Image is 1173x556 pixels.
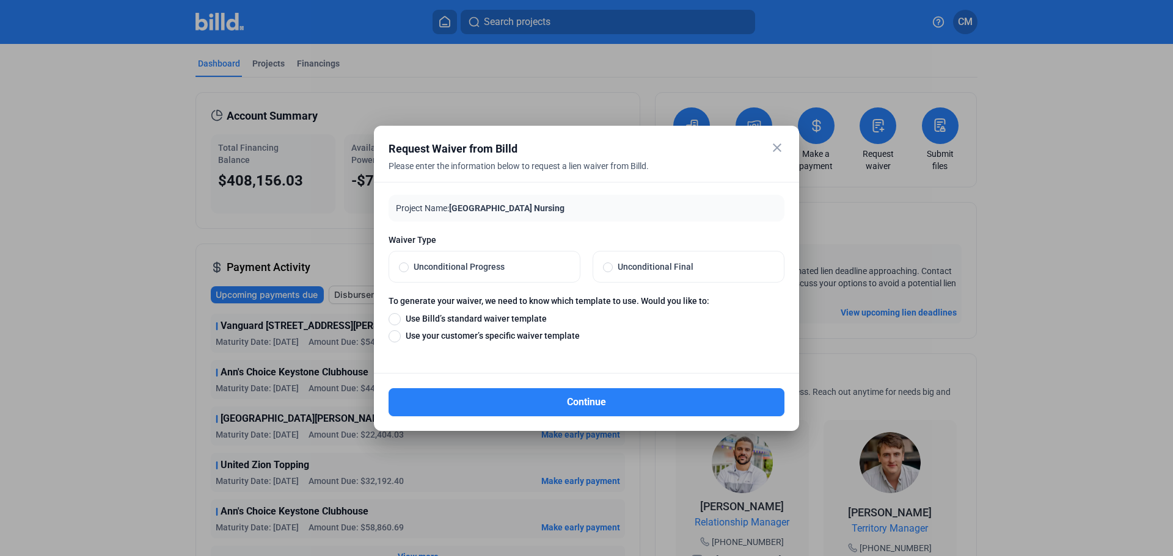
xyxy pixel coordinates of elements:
span: Waiver Type [389,234,784,246]
button: Continue [389,388,784,416]
span: Unconditional Progress [409,261,570,273]
span: [GEOGRAPHIC_DATA] Nursing [449,203,565,213]
div: Please enter the information below to request a lien waiver from Billd. [389,160,754,187]
div: Request Waiver from Billd [389,140,754,157]
span: Use your customer’s specific waiver template [401,330,580,342]
span: Unconditional Final [613,261,774,273]
span: Use Billd’s standard waiver template [401,312,547,325]
mat-icon: close [770,140,784,155]
label: To generate your waiver, we need to know which template to use. Would you like to: [389,295,784,312]
span: Project Name: [396,203,449,213]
